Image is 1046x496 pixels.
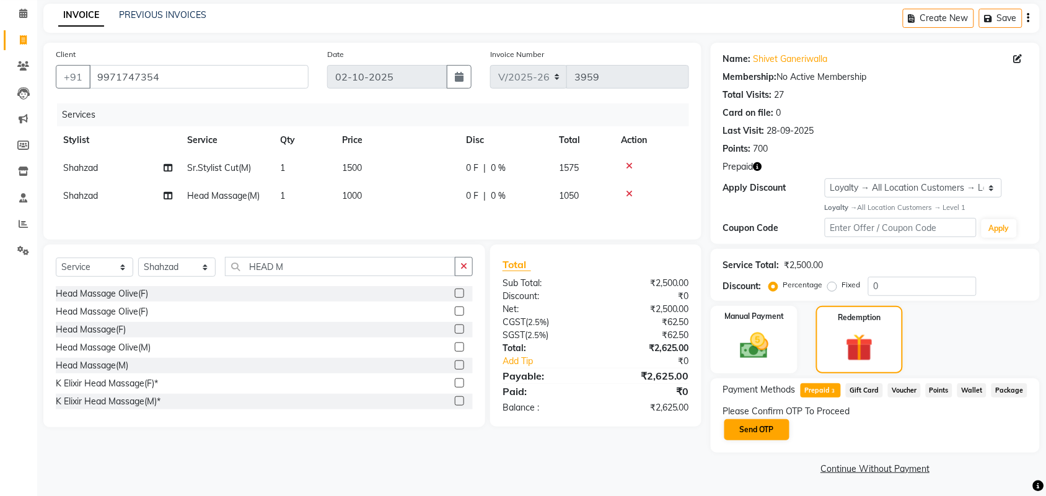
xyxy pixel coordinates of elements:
span: 1050 [559,190,579,201]
div: Net: [493,303,596,316]
div: ₹62.50 [596,329,698,342]
div: Membership: [723,71,777,84]
strong: Loyalty → [825,203,858,212]
div: Paid: [493,384,596,399]
th: Qty [273,126,335,154]
div: 700 [754,142,768,155]
span: Shahzad [63,162,98,173]
button: +91 [56,65,90,89]
button: Save [979,9,1022,28]
div: Balance : [493,401,596,414]
span: Shahzad [63,190,98,201]
span: 1 [280,162,285,173]
a: Add Tip [493,355,613,368]
span: 1500 [342,162,362,173]
div: Sub Total: [493,277,596,290]
div: ₹2,625.00 [596,401,698,414]
div: Card on file: [723,107,774,120]
div: ₹2,500.00 [596,277,698,290]
span: 0 F [466,162,478,175]
div: 27 [775,89,784,102]
th: Service [180,126,273,154]
div: All Location Customers → Level 1 [825,202,1027,213]
div: Discount: [723,280,762,293]
div: Service Total: [723,259,780,272]
label: Invoice Number [490,49,544,60]
span: Prepaid [801,383,841,398]
th: Stylist [56,126,180,154]
span: Prepaid [723,160,754,173]
div: No Active Membership [723,71,1027,84]
div: Last Visit: [723,124,765,137]
span: 0 % [491,189,506,202]
div: ₹2,500.00 [596,303,698,316]
span: 1575 [559,162,579,173]
label: Manual Payment [724,311,784,322]
span: 0 % [491,162,506,175]
th: Action [613,126,689,154]
img: _gift.svg [837,331,882,365]
div: Head Massage(M) [56,359,128,372]
div: Services [57,103,698,126]
span: 2.5% [527,330,546,340]
div: ( ) [493,329,596,342]
div: ₹62.50 [596,316,698,329]
a: PREVIOUS INVOICES [119,9,206,20]
span: 1 [280,190,285,201]
button: Create New [903,9,974,28]
th: Disc [459,126,552,154]
span: 2.5% [528,317,547,327]
input: Enter Offer / Coupon Code [825,218,977,237]
span: | [483,189,486,202]
span: Package [991,383,1027,398]
span: Total [503,258,531,271]
span: | [483,162,486,175]
div: Please Confirm OTP To Proceed [723,405,1027,418]
th: Price [335,126,459,154]
div: ( ) [493,316,596,329]
input: Search or Scan [225,257,455,276]
div: ₹0 [596,384,698,399]
div: ₹2,625.00 [596,342,698,355]
div: Head Massage Olive(M) [56,341,151,354]
div: ₹0 [596,290,698,303]
span: SGST [503,329,525,341]
label: Redemption [838,312,881,323]
span: CGST [503,316,525,328]
div: Head Massage Olive(F) [56,305,148,318]
div: ₹0 [613,355,698,368]
div: K Elixir Head Massage(F)* [56,377,158,390]
div: 28-09-2025 [767,124,814,137]
button: Send OTP [724,419,789,440]
a: Shivet Ganeriwalla [754,53,828,66]
th: Total [552,126,613,154]
div: Coupon Code [723,222,825,235]
div: ₹2,500.00 [784,259,824,272]
div: Head Massage(F) [56,323,126,336]
span: Payment Methods [723,383,796,396]
div: Head Massage Olive(F) [56,287,148,300]
label: Percentage [783,279,823,290]
span: 0 F [466,189,478,202]
a: Continue Without Payment [713,463,1037,476]
label: Date [327,49,344,60]
span: Wallet [957,383,987,398]
div: K Elixir Head Massage(M)* [56,395,160,408]
span: Head Massage(M) [187,190,260,201]
div: Points: [723,142,751,155]
div: Total Visits: [723,89,772,102]
span: Voucher [888,383,921,398]
div: Name: [723,53,751,66]
span: Gift Card [846,383,883,398]
a: INVOICE [58,4,104,27]
div: Apply Discount [723,181,825,194]
label: Fixed [842,279,861,290]
input: Search by Name/Mobile/Email/Code [89,65,309,89]
span: 1000 [342,190,362,201]
div: Payable: [493,368,596,383]
button: Apply [982,219,1017,238]
span: Sr.Stylist Cut(M) [187,162,251,173]
div: ₹2,625.00 [596,368,698,383]
label: Client [56,49,76,60]
span: 3 [830,388,837,395]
